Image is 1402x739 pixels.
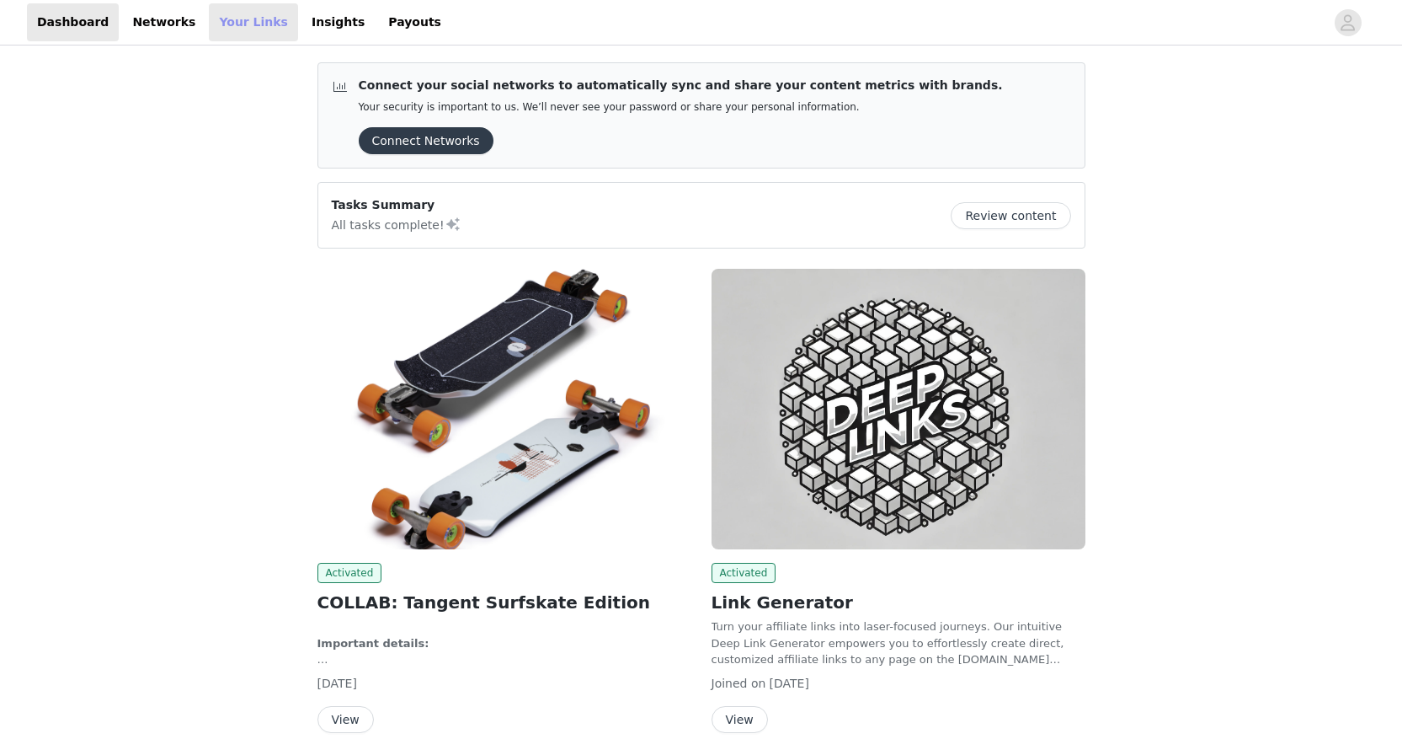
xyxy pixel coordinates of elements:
[1340,9,1356,36] div: avatar
[712,677,766,690] span: Joined on
[712,563,776,583] span: Activated
[209,3,298,41] a: Your Links
[332,214,461,234] p: All tasks complete!
[359,127,493,154] button: Connect Networks
[317,637,429,650] strong: Important details:
[27,3,119,41] a: Dashboard
[378,3,451,41] a: Payouts
[712,269,1085,549] img: Loaded Boards
[770,677,809,690] span: [DATE]
[951,202,1070,229] button: Review content
[359,77,1003,94] p: Connect your social networks to automatically sync and share your content metrics with brands.
[317,590,691,615] h2: COLLAB: Tangent Surfskate Edition
[317,714,374,726] a: View
[301,3,375,41] a: Insights
[712,714,768,726] a: View
[122,3,205,41] a: Networks
[712,706,768,733] button: View
[317,269,691,549] img: Loaded Boards
[317,706,374,733] button: View
[317,677,357,690] span: [DATE]
[317,563,382,583] span: Activated
[712,619,1085,668] p: Turn your affiliate links into laser-focused journeys. Our intuitive Deep Link Generator empowers...
[332,196,461,214] p: Tasks Summary
[712,590,1085,615] h2: Link Generator
[359,101,1003,114] p: Your security is important to us. We’ll never see your password or share your personal information.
